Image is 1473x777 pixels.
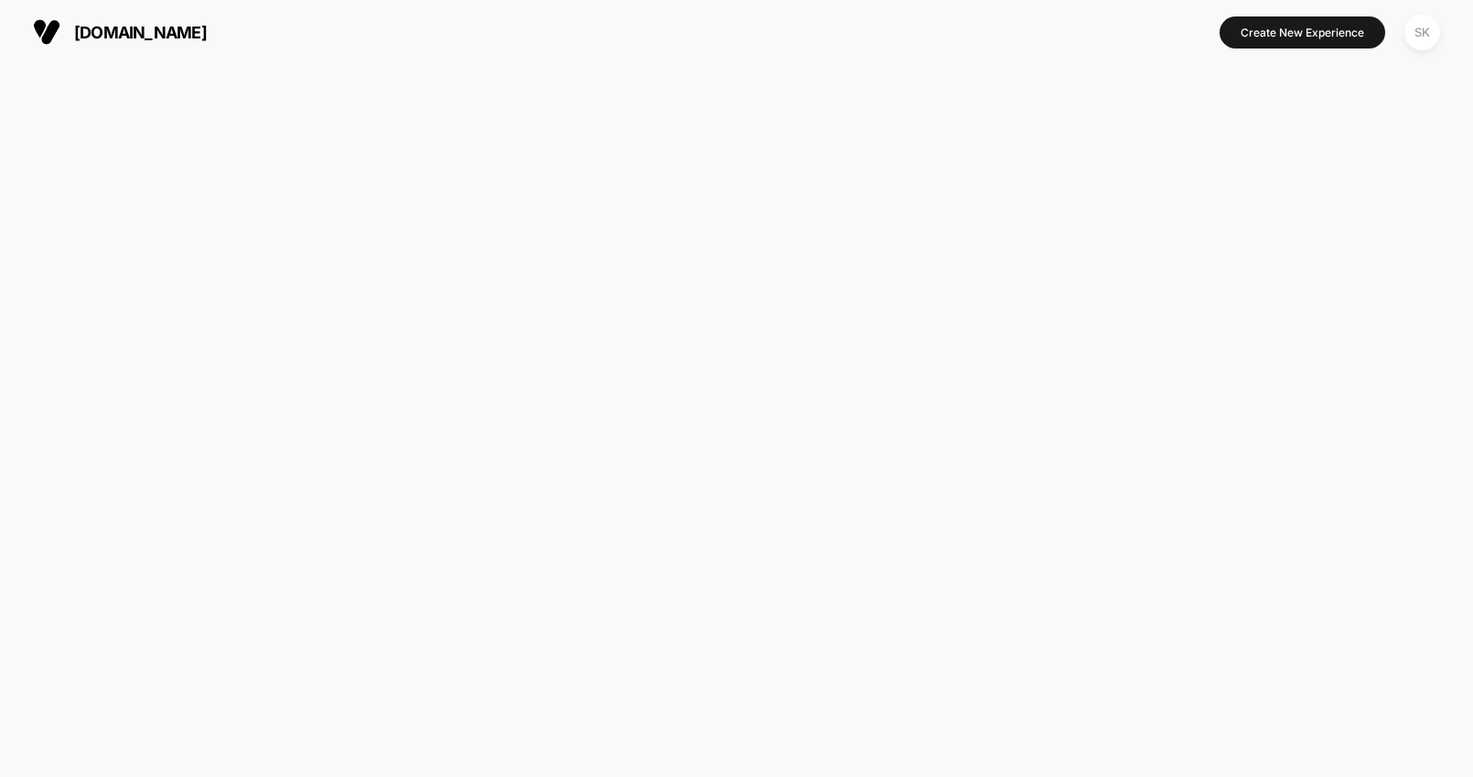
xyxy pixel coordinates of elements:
[33,18,60,46] img: Visually logo
[74,23,207,42] span: [DOMAIN_NAME]
[1399,14,1446,51] button: SK
[1220,16,1385,49] button: Create New Experience
[1404,15,1440,50] div: SK
[27,17,212,47] button: [DOMAIN_NAME]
